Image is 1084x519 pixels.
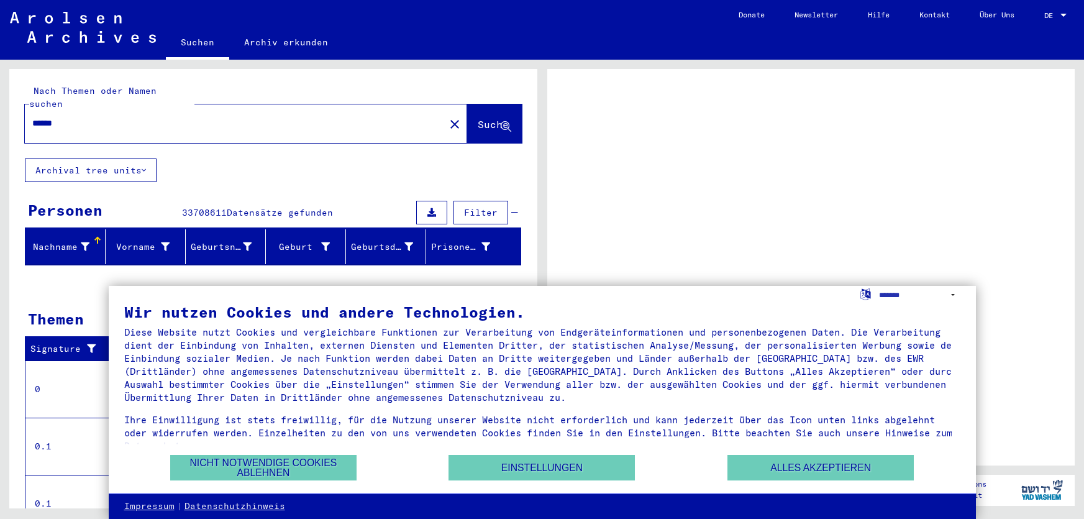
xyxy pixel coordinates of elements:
[182,207,227,218] span: 33708611
[431,237,506,257] div: Prisoner #
[727,455,914,480] button: Alles akzeptieren
[879,286,960,304] select: Sprache auswählen
[229,27,343,57] a: Archiv erkunden
[186,229,266,264] mat-header-cell: Geburtsname
[10,12,156,43] img: Arolsen_neg.svg
[124,500,175,513] a: Impressum
[124,413,960,452] div: Ihre Einwilligung ist stets freiwillig, für die Nutzung unserer Website nicht erforderlich und ka...
[1044,11,1058,20] span: DE
[271,241,330,254] div: Geburt‏
[266,229,346,264] mat-header-cell: Geburt‏
[453,201,508,224] button: Filter
[859,288,872,300] label: Sprache auswählen
[464,207,498,218] span: Filter
[111,241,170,254] div: Vorname
[30,342,101,356] div: Signature
[1019,474,1065,505] img: yv_logo.png
[166,27,229,60] a: Suchen
[28,308,84,330] div: Themen
[25,361,111,418] td: 0
[351,237,429,257] div: Geburtsdatum
[29,85,157,109] mat-label: Nach Themen oder Namen suchen
[184,500,285,513] a: Datenschutzhinweis
[431,241,490,254] div: Prisoner #
[191,237,267,257] div: Geburtsname
[30,237,105,257] div: Nachname
[227,207,333,218] span: Datensätze gefunden
[346,229,426,264] mat-header-cell: Geburtsdatum
[447,117,462,132] mat-icon: close
[106,229,186,264] mat-header-cell: Vorname
[111,237,185,257] div: Vorname
[124,326,960,404] div: Diese Website nutzt Cookies und vergleichbare Funktionen zur Verarbeitung von Endgeräteinformatio...
[25,158,157,182] button: Archival tree units
[442,111,467,136] button: Clear
[449,455,635,480] button: Einstellungen
[28,199,102,221] div: Personen
[25,418,111,475] td: 0.1
[467,104,522,143] button: Suche
[271,237,345,257] div: Geburt‏
[30,241,89,254] div: Nachname
[478,118,509,131] span: Suche
[426,229,521,264] mat-header-cell: Prisoner #
[30,339,114,359] div: Signature
[170,455,357,480] button: Nicht notwendige Cookies ablehnen
[25,229,106,264] mat-header-cell: Nachname
[124,305,960,319] div: Wir nutzen Cookies und andere Technologien.
[351,241,413,254] div: Geburtsdatum
[191,241,252,254] div: Geburtsname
